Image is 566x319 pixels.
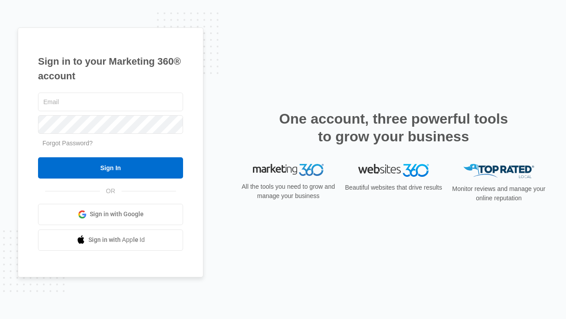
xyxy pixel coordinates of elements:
[38,230,183,251] a: Sign in with Apple Id
[38,157,183,179] input: Sign In
[38,204,183,225] a: Sign in with Google
[358,164,429,177] img: Websites 360
[38,54,183,83] h1: Sign in to your Marketing 360® account
[344,183,443,192] p: Beautiful websites that drive results
[88,235,145,245] span: Sign in with Apple Id
[90,210,144,219] span: Sign in with Google
[38,93,183,111] input: Email
[463,164,534,179] img: Top Rated Local
[449,184,548,203] p: Monitor reviews and manage your online reputation
[276,110,511,145] h2: One account, three powerful tools to grow your business
[100,187,122,196] span: OR
[42,140,93,147] a: Forgot Password?
[253,164,324,176] img: Marketing 360
[239,182,338,201] p: All the tools you need to grow and manage your business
